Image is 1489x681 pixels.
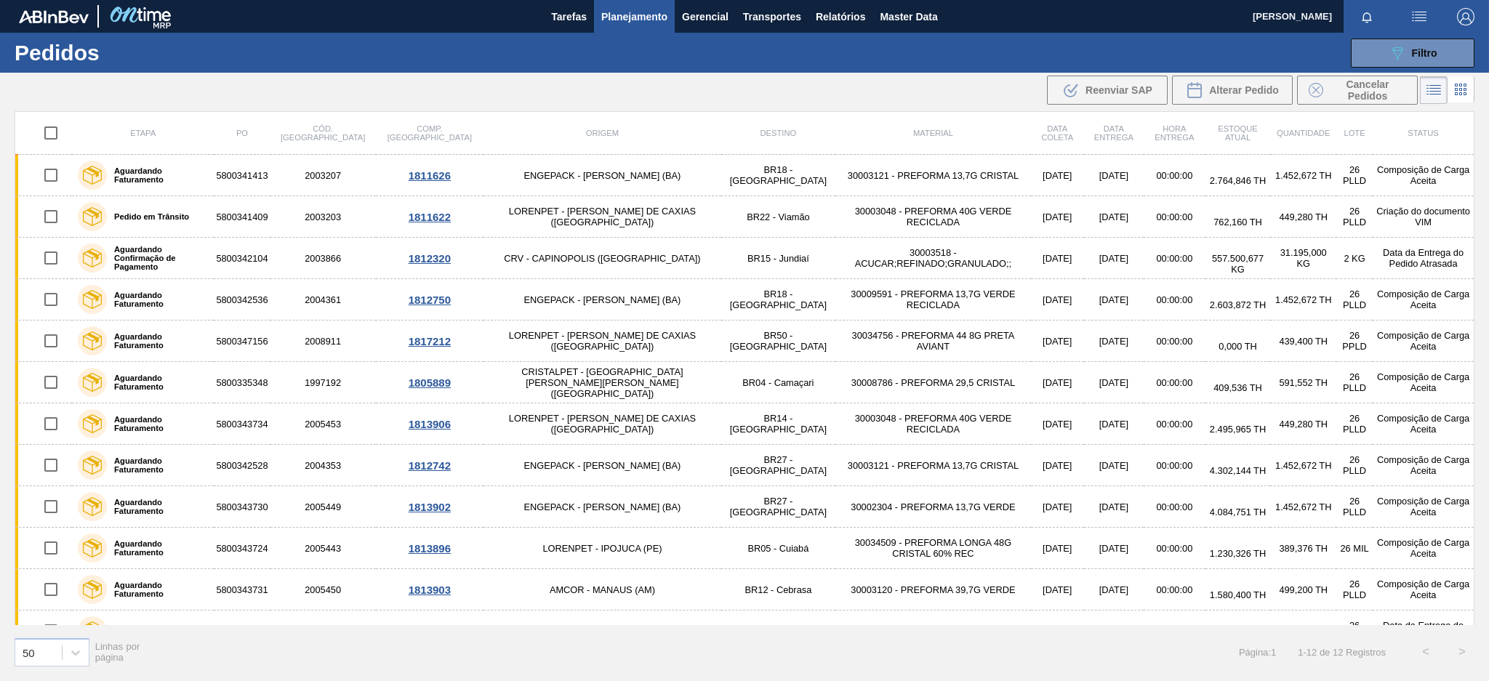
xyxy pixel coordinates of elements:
[835,528,1031,569] td: 30034509 - PREFORMA LONGA 48G CRISTAL 60% REC
[483,403,721,445] td: LORENPET - [PERSON_NAME] DE CAXIAS ([GEOGRAPHIC_DATA])
[1336,445,1373,486] td: 26 PLLD
[1210,548,1266,559] span: 1.230,326 TH
[1219,341,1256,352] span: 0,000 TH
[1373,611,1474,652] td: Data da Entrega do Pedido Antecipada
[15,321,1474,362] a: Aguardando Faturamento58003471562008911LORENPET - [PERSON_NAME] DE CAXIAS ([GEOGRAPHIC_DATA])BR50...
[236,129,248,137] span: PO
[378,294,481,306] div: 1812750
[107,374,208,391] label: Aguardando Faturamento
[270,155,376,196] td: 2003207
[1373,569,1474,611] td: Composição de Carga Aceita
[1084,445,1144,486] td: [DATE]
[1031,362,1084,403] td: [DATE]
[1084,611,1144,652] td: [DATE]
[1410,8,1428,25] img: userActions
[880,8,937,25] span: Master Data
[835,486,1031,528] td: 30002304 - PREFORMA 13,7G VERDE
[483,445,721,486] td: ENGEPACK - [PERSON_NAME] (BA)
[107,498,208,515] label: Aguardando Faturamento
[1094,124,1133,142] span: Data entrega
[1457,8,1474,25] img: Logout
[1144,569,1205,611] td: 00:00:00
[1084,238,1144,279] td: [DATE]
[270,321,376,362] td: 2008911
[107,539,208,557] label: Aguardando Faturamento
[1329,78,1406,102] span: Cancelar Pedidos
[1270,403,1336,445] td: 449,280 TH
[15,569,1474,611] a: Aguardando Faturamento58003437312005450AMCOR - MANAUS (AM)BR12 - Cebrasa30003120 - PREFORMA 39,7G...
[913,129,953,137] span: Material
[1172,76,1293,105] div: Alterar Pedido
[1144,486,1205,528] td: 00:00:00
[270,486,376,528] td: 2005449
[483,362,721,403] td: CRISTALPET - [GEOGRAPHIC_DATA][PERSON_NAME][PERSON_NAME] ([GEOGRAPHIC_DATA])
[835,403,1031,445] td: 30003048 - PREFORMA 40G VERDE RECICLADA
[835,569,1031,611] td: 30003120 - PREFORMA 39,7G VERDE
[214,611,270,652] td: 5800343735
[107,245,208,271] label: Aguardando Confirmação de Pagamento
[1270,528,1336,569] td: 389,376 TH
[1444,634,1480,670] button: >
[1270,362,1336,403] td: 591,552 TH
[214,486,270,528] td: 5800343730
[15,196,1474,238] a: Pedido em Trânsito58003414092003203LORENPET - [PERSON_NAME] DE CAXIAS ([GEOGRAPHIC_DATA])BR22 - V...
[270,569,376,611] td: 2005450
[1239,647,1276,658] span: Página : 1
[682,8,729,25] span: Gerencial
[270,196,376,238] td: 2003203
[1084,321,1144,362] td: [DATE]
[1336,155,1373,196] td: 26 PLLD
[1336,403,1373,445] td: 26 PLLD
[270,403,376,445] td: 2005453
[1144,362,1205,403] td: 00:00:00
[1336,238,1373,279] td: 2 KG
[1408,634,1444,670] button: <
[816,8,865,25] span: Relatórios
[1155,124,1194,142] span: Hora Entrega
[214,196,270,238] td: 5800341409
[1297,76,1418,105] button: Cancelar Pedidos
[378,335,481,347] div: 1817212
[1344,129,1365,137] span: Lote
[1373,321,1474,362] td: Composição de Carga Aceita
[15,445,1474,486] a: Aguardando Faturamento58003425282004353ENGEPACK - [PERSON_NAME] (BA)BR27 - [GEOGRAPHIC_DATA]30003...
[721,569,835,611] td: BR12 - Cebrasa
[214,279,270,321] td: 5800342536
[1210,465,1266,476] span: 4.302,144 TH
[835,445,1031,486] td: 30003121 - PREFORMA 13,7G CRISTAL
[214,528,270,569] td: 5800343724
[270,445,376,486] td: 2004353
[483,238,721,279] td: CRV - CAPINOPOLIS ([GEOGRAPHIC_DATA])
[214,155,270,196] td: 5800341413
[1084,155,1144,196] td: [DATE]
[721,528,835,569] td: BR05 - Cuiabá
[15,403,1474,445] a: Aguardando Faturamento58003437342005453LORENPET - [PERSON_NAME] DE CAXIAS ([GEOGRAPHIC_DATA])BR14...
[743,8,801,25] span: Transportes
[1373,403,1474,445] td: Composição de Carga Aceita
[378,542,481,555] div: 1813896
[214,321,270,362] td: 5800347156
[1344,7,1390,27] button: Notificações
[15,611,1474,652] a: Pedido em Trânsito58003437352005454AMCOR - MANAUS (AM)BR22 - Viamão30034184 - PREFORMA 25,5G CRIS...
[1373,196,1474,238] td: Criação do documento VIM
[378,584,481,596] div: 1813903
[1209,84,1279,96] span: Alterar Pedido
[270,611,376,652] td: 2005454
[1270,238,1336,279] td: 31.195,000 KG
[483,321,721,362] td: LORENPET - [PERSON_NAME] DE CAXIAS ([GEOGRAPHIC_DATA])
[1336,486,1373,528] td: 26 PLLD
[107,332,208,350] label: Aguardando Faturamento
[1031,196,1084,238] td: [DATE]
[1084,486,1144,528] td: [DATE]
[1270,611,1336,652] td: 733,824 TH
[1210,299,1266,310] span: 2.603,872 TH
[1144,321,1205,362] td: 00:00:00
[1031,155,1084,196] td: [DATE]
[835,279,1031,321] td: 30009591 - PREFORMA 13,7G VERDE RECICLADA
[1336,528,1373,569] td: 26 MIL
[1210,424,1266,435] span: 2.495,965 TH
[1270,321,1336,362] td: 439,400 TH
[378,501,481,513] div: 1813902
[551,8,587,25] span: Tarefas
[483,279,721,321] td: ENGEPACK - [PERSON_NAME] (BA)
